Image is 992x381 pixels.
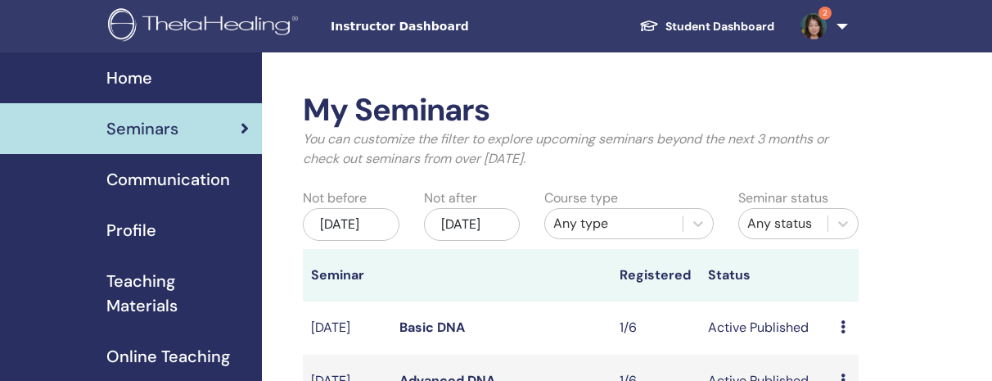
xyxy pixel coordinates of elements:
[553,214,674,234] div: Any type
[700,249,832,302] th: Status
[303,208,399,241] div: [DATE]
[106,167,230,192] span: Communication
[626,11,787,42] a: Student Dashboard
[639,19,659,33] img: graduation-cap-white.svg
[700,302,832,355] td: Active Published
[747,214,819,234] div: Any status
[738,188,828,208] label: Seminar status
[424,208,521,241] div: [DATE]
[303,188,367,208] label: Not before
[303,302,391,355] td: [DATE]
[303,129,859,169] p: You can customize the filter to explore upcoming seminars beyond the next 3 months or check out s...
[106,116,178,141] span: Seminars
[303,249,391,302] th: Seminar
[800,13,827,39] img: default.jpg
[303,92,859,129] h2: My Seminars
[106,218,156,243] span: Profile
[424,188,477,208] label: Not after
[106,66,152,90] span: Home
[544,188,618,208] label: Course type
[818,7,832,20] span: 2
[108,8,304,45] img: logo.png
[106,269,249,318] span: Teaching Materials
[106,344,230,369] span: Online Teaching
[399,319,465,336] a: Basic DNA
[611,249,700,302] th: Registered
[331,18,576,35] span: Instructor Dashboard
[611,302,700,355] td: 1/6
